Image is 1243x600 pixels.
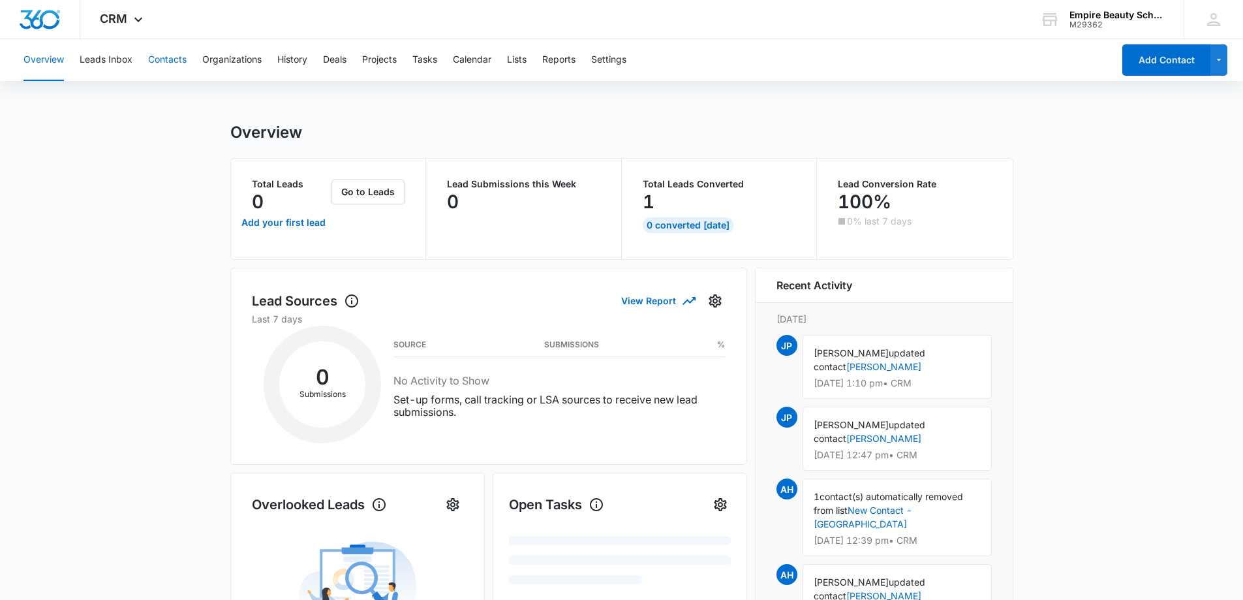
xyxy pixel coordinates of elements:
span: contact(s) automatically removed from list [814,491,963,516]
span: CRM [100,12,127,25]
span: [PERSON_NAME] [814,347,889,358]
button: Tasks [412,39,437,81]
h1: Overview [230,123,302,142]
a: New Contact - [GEOGRAPHIC_DATA] [814,505,912,529]
p: 0 [447,191,459,212]
span: JP [776,407,797,428]
p: 0 [252,191,264,212]
button: Lists [507,39,527,81]
button: History [277,39,307,81]
p: 1 [643,191,654,212]
button: Add Contact [1122,44,1210,76]
p: Submissions [279,388,365,400]
p: Total Leads Converted [643,180,796,189]
p: Total Leads [252,180,330,189]
button: Reports [542,39,575,81]
button: Settings [442,494,463,515]
span: [PERSON_NAME] [814,419,889,430]
a: [PERSON_NAME] [846,361,921,372]
button: Settings [591,39,626,81]
h1: Open Tasks [509,495,604,514]
button: Go to Leads [331,180,405,204]
p: Lead Submissions this Week [447,180,600,189]
h1: Lead Sources [252,291,360,311]
h2: 0 [279,369,365,386]
button: Settings [705,291,726,311]
span: AH [776,564,797,585]
p: 100% [838,191,891,212]
h3: No Activity to Show [393,373,725,388]
span: JP [776,335,797,356]
button: Leads Inbox [80,39,132,81]
p: [DATE] [776,312,992,326]
button: Projects [362,39,397,81]
div: account id [1069,20,1165,29]
a: [PERSON_NAME] [846,433,921,444]
p: [DATE] 1:10 pm • CRM [814,379,981,388]
button: Overview [23,39,64,81]
button: Contacts [148,39,187,81]
h1: Overlooked Leads [252,495,387,514]
button: Calendar [453,39,491,81]
button: View Report [621,289,694,312]
a: Add your first lead [239,207,330,238]
a: Go to Leads [331,186,405,197]
button: Organizations [202,39,262,81]
p: Last 7 days [252,312,726,326]
p: [DATE] 12:47 pm • CRM [814,450,981,460]
span: [PERSON_NAME] [814,576,889,588]
p: Set-up forms, call tracking or LSA sources to receive new lead submissions. [393,394,725,418]
h3: Submissions [544,341,599,348]
p: Lead Conversion Rate [838,180,992,189]
h6: Recent Activity [776,277,852,293]
span: AH [776,479,797,499]
button: Settings [710,494,731,515]
span: 1 [814,491,820,502]
p: [DATE] 12:39 pm • CRM [814,536,981,545]
div: 0 Converted [DATE] [643,217,733,233]
button: Deals [323,39,346,81]
p: 0% last 7 days [847,217,912,226]
div: account name [1069,10,1165,20]
h3: % [717,341,725,348]
h3: Source [393,341,426,348]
